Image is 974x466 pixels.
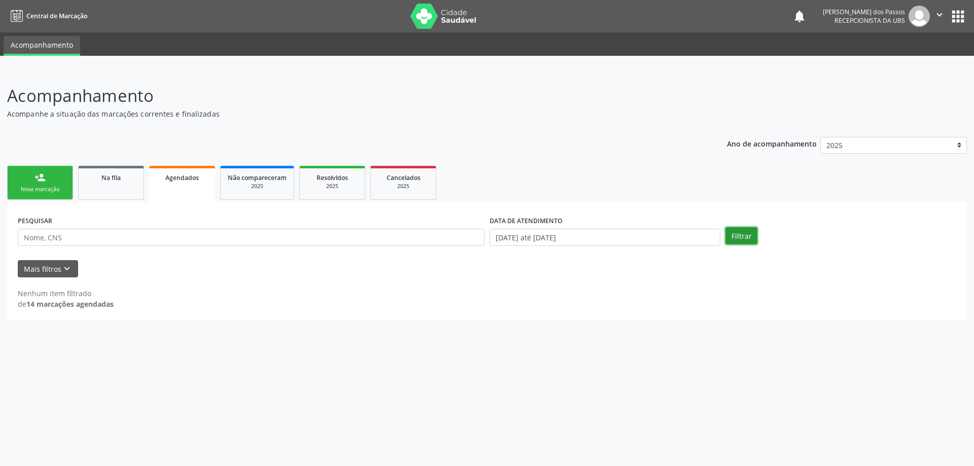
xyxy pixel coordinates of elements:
div: Nova marcação [15,186,65,193]
p: Acompanhamento [7,83,679,109]
button:  [930,6,949,27]
label: DATA DE ATENDIMENTO [490,213,563,229]
span: Resolvidos [317,173,348,182]
button: Mais filtroskeyboard_arrow_down [18,260,78,278]
button: Filtrar [725,227,757,244]
span: Não compareceram [228,173,287,182]
span: Recepcionista da UBS [834,16,905,25]
img: img [909,6,930,27]
input: Selecione um intervalo [490,229,720,246]
div: 2025 [228,183,287,190]
div: [PERSON_NAME] dos Passos [823,8,905,16]
button: apps [949,8,967,25]
span: Cancelados [387,173,421,182]
input: Nome, CNS [18,229,484,246]
div: person_add [34,172,46,183]
div: 2025 [307,183,358,190]
label: PESQUISAR [18,213,52,229]
div: 2025 [378,183,429,190]
button: notifications [792,9,807,23]
i:  [934,9,945,20]
a: Central de Marcação [7,8,87,24]
span: Agendados [165,173,199,182]
p: Acompanhe a situação das marcações correntes e finalizadas [7,109,679,119]
div: Nenhum item filtrado [18,288,114,299]
a: Acompanhamento [4,36,80,56]
strong: 14 marcações agendadas [26,299,114,309]
span: Central de Marcação [26,12,87,20]
div: de [18,299,114,309]
i: keyboard_arrow_down [61,263,73,274]
span: Na fila [101,173,121,182]
p: Ano de acompanhamento [727,137,817,150]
